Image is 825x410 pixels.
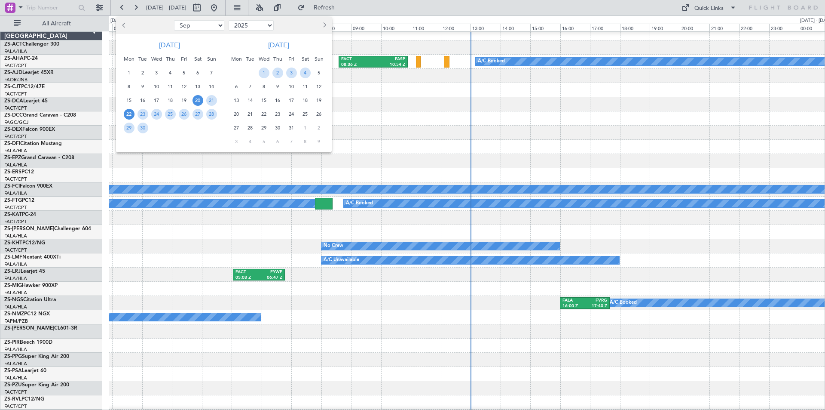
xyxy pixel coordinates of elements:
span: 3 [151,68,162,78]
div: 2-9-2025 [136,66,150,80]
div: 22-9-2025 [122,107,136,121]
span: 9 [314,136,324,147]
div: 1-10-2025 [257,66,271,80]
span: 7 [245,81,256,92]
div: 5-9-2025 [177,66,191,80]
div: 23-9-2025 [136,107,150,121]
span: 7 [286,136,297,147]
div: 10-10-2025 [284,80,298,93]
span: 30 [272,123,283,133]
div: 9-9-2025 [136,80,150,93]
div: 25-9-2025 [163,107,177,121]
span: 14 [206,81,217,92]
div: 31-10-2025 [284,121,298,135]
div: 26-9-2025 [177,107,191,121]
span: 31 [286,123,297,133]
span: 23 [272,109,283,120]
span: 20 [192,95,203,106]
div: Wed [150,52,163,66]
span: 6 [192,68,203,78]
div: 30-10-2025 [271,121,284,135]
div: 13-10-2025 [229,93,243,107]
div: 1-9-2025 [122,66,136,80]
span: 2 [137,68,148,78]
div: 24-10-2025 [284,107,298,121]
div: Thu [163,52,177,66]
div: 7-10-2025 [243,80,257,93]
button: Previous month [119,18,129,32]
span: 21 [245,109,256,120]
div: 8-10-2025 [257,80,271,93]
span: 1 [259,68,269,78]
span: 13 [231,95,242,106]
div: 9-11-2025 [312,135,326,148]
span: 1 [124,68,134,78]
div: 13-9-2025 [191,80,205,93]
span: 22 [124,109,134,120]
div: 5-10-2025 [312,66,326,80]
div: 9-10-2025 [271,80,284,93]
span: 13 [192,81,203,92]
div: 21-9-2025 [205,93,218,107]
div: 24-9-2025 [150,107,163,121]
span: 21 [206,95,217,106]
div: 25-10-2025 [298,107,312,121]
div: 2-11-2025 [312,121,326,135]
span: 6 [272,136,283,147]
span: 5 [314,68,324,78]
span: 5 [259,136,269,147]
div: 19-9-2025 [177,93,191,107]
div: 14-10-2025 [243,93,257,107]
span: 2 [314,123,324,133]
span: 24 [151,109,162,120]
span: 27 [231,123,242,133]
span: 16 [272,95,283,106]
div: 3-9-2025 [150,66,163,80]
span: 26 [179,109,189,120]
span: 8 [300,136,311,147]
div: Fri [177,52,191,66]
div: 4-9-2025 [163,66,177,80]
span: 4 [300,68,311,78]
div: 20-10-2025 [229,107,243,121]
div: 16-10-2025 [271,93,284,107]
span: 18 [300,95,311,106]
div: Mon [229,52,243,66]
span: 28 [245,123,256,133]
select: Select month [174,20,224,31]
div: 1-11-2025 [298,121,312,135]
span: 23 [137,109,148,120]
div: Sun [205,52,218,66]
div: 6-10-2025 [229,80,243,93]
div: 27-9-2025 [191,107,205,121]
div: 29-9-2025 [122,121,136,135]
span: 24 [286,109,297,120]
div: Fri [284,52,298,66]
div: Tue [243,52,257,66]
button: Next month [319,18,329,32]
span: 16 [137,95,148,106]
span: 20 [231,109,242,120]
div: 28-10-2025 [243,121,257,135]
span: 8 [124,81,134,92]
div: 11-9-2025 [163,80,177,93]
span: 18 [165,95,176,106]
span: 19 [314,95,324,106]
span: 15 [124,95,134,106]
div: 7-11-2025 [284,135,298,148]
span: 9 [272,81,283,92]
div: 6-11-2025 [271,135,284,148]
div: 10-9-2025 [150,80,163,93]
span: 10 [286,81,297,92]
div: 3-11-2025 [229,135,243,148]
span: 6 [231,81,242,92]
div: 23-10-2025 [271,107,284,121]
div: 5-11-2025 [257,135,271,148]
span: 28 [206,109,217,120]
span: 4 [245,136,256,147]
div: 15-10-2025 [257,93,271,107]
div: 12-9-2025 [177,80,191,93]
div: Thu [271,52,284,66]
span: 11 [165,81,176,92]
span: 1 [300,123,311,133]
